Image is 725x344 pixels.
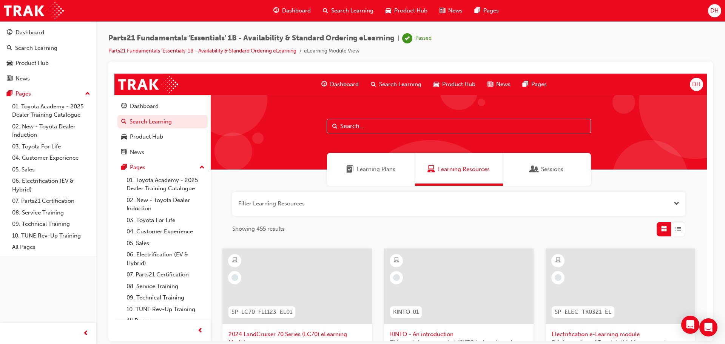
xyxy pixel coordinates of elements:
[301,79,389,112] a: Learning ResourcesLearning Resources
[9,141,93,153] a: 03. Toyota For Life
[9,207,93,219] a: 08. Service Training
[85,89,90,99] span: up-icon
[398,34,399,43] span: |
[273,6,279,15] span: guage-icon
[7,45,12,52] span: search-icon
[15,89,31,98] div: Pages
[408,6,414,15] span: pages-icon
[319,6,325,15] span: car-icon
[313,91,321,100] span: Learning Resources
[15,59,49,68] div: Product Hub
[279,201,285,207] span: learningRecordVerb_NONE-icon
[15,44,57,52] div: Search Learning
[3,87,93,101] button: Pages
[15,28,44,37] div: Dashboard
[475,6,480,15] span: pages-icon
[483,6,499,15] span: Pages
[3,56,93,70] a: Product Hub
[382,6,396,15] span: News
[83,253,89,262] span: prev-icon
[386,6,391,15] span: car-icon
[324,91,375,100] span: Learning Resources
[267,3,317,19] a: guage-iconDashboard
[417,6,432,15] span: Pages
[4,2,64,19] img: Trak
[416,91,424,100] span: Sessions
[402,33,412,43] span: learningRecordVerb_PASS-icon
[9,175,93,195] a: 06. Electrification (EV & Hybrid)
[7,76,12,82] span: news-icon
[437,256,575,265] span: Electrification e-Learning module
[9,152,93,164] a: 04. Customer Experience
[3,26,93,40] a: Dashboard
[559,126,565,134] span: Open the filter
[433,3,469,19] a: news-iconNews
[567,242,585,260] div: Open Intercom Messenger
[3,41,93,55] a: Search Learning
[117,201,124,207] span: learningRecordVerb_NONE-icon
[441,182,446,192] span: learningResourceType_ELEARNING-icon
[437,265,575,290] span: Brief overview of Toyota’s thinking way and approach on electrification, introduction of [DATE] e...
[7,29,12,36] span: guage-icon
[83,329,89,338] span: prev-icon
[9,241,93,253] a: All Pages
[265,6,307,15] span: Search Learning
[15,74,30,83] div: News
[216,6,244,15] span: Dashboard
[323,6,328,15] span: search-icon
[710,6,719,15] span: DH
[440,234,497,243] span: SP_ELEC_TK0321_EL
[201,3,250,19] a: guage-iconDashboard
[373,6,379,15] span: news-icon
[9,164,93,176] a: 05. Sales
[207,6,213,15] span: guage-icon
[708,4,721,17] button: DH
[9,121,93,141] a: 02. New - Toyota Dealer Induction
[9,101,93,121] a: 01. Toyota Academy - 2025 Dealer Training Catalogue
[379,3,433,19] a: car-iconProduct Hub
[575,4,589,17] button: DH
[561,151,567,160] span: List
[117,234,178,243] span: SP_LC70_FL1123_EL01
[389,79,477,112] a: SessionsSessions
[9,195,93,207] a: 07. Parts21 Certification
[114,256,251,273] span: 2024 LandCruiser 70 Series (LC70) eLearning Module
[276,265,413,282] span: This module covers what KINTO is, how it works, and the benefits to customers and dealerships.
[7,91,12,97] span: pages-icon
[118,182,123,192] span: learningResourceType_ELEARNING-icon
[108,34,395,43] span: Parts21 Fundamentals 'Essentials' 1B - Availability & Standard Ordering eLearning
[448,6,463,15] span: News
[415,35,432,42] div: Passed
[402,3,438,19] a: pages-iconPages
[578,6,586,15] span: DH
[328,6,361,15] span: Product Hub
[304,47,359,56] li: eLearning Module View
[108,48,296,54] a: Parts21 Fundamentals 'Essentials' 1B - Availability & Standard Ordering eLearning
[469,3,505,19] a: pages-iconPages
[276,256,413,265] span: KINTO - An introduction
[331,6,373,15] span: Search Learning
[367,3,402,19] a: news-iconNews
[282,6,311,15] span: Dashboard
